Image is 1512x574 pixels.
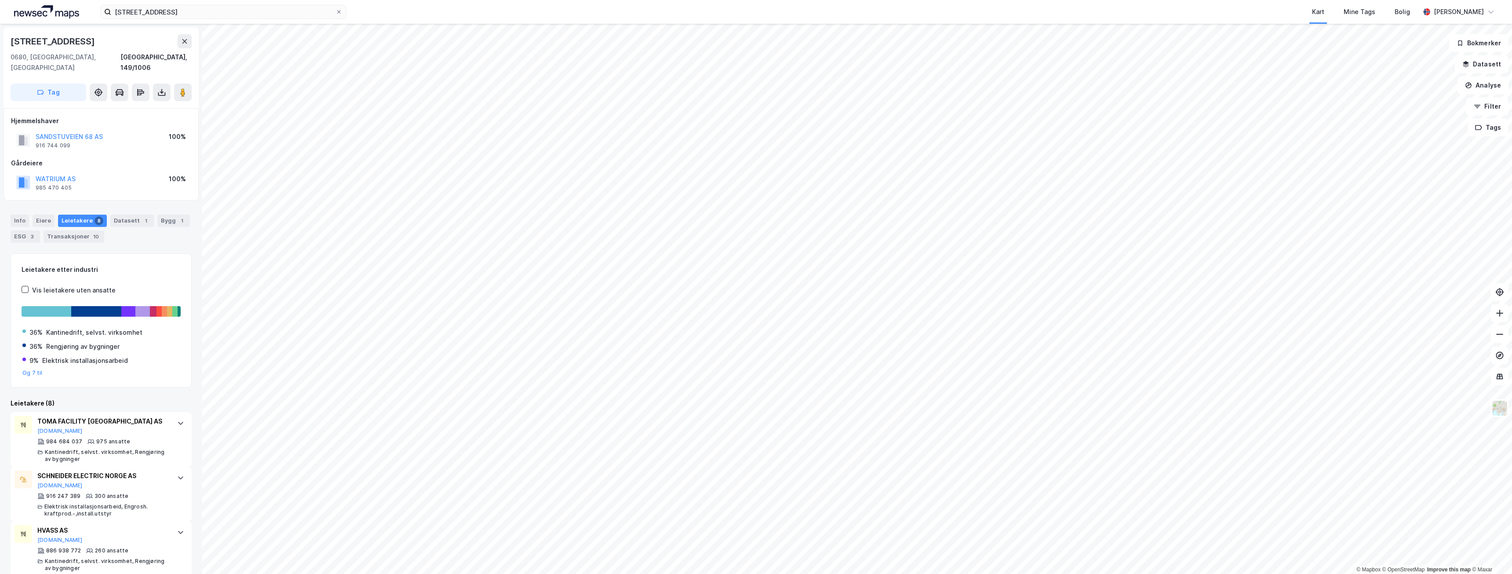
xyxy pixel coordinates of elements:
div: Transaksjoner [44,230,104,243]
div: [PERSON_NAME] [1434,7,1484,17]
div: 100% [169,132,186,142]
div: 1 [178,216,186,225]
div: Kart [1312,7,1324,17]
button: Tags [1468,119,1508,136]
div: Elektrisk installasjonsarbeid [42,355,128,366]
div: Rengjøring av bygninger [46,341,120,352]
div: 984 684 037 [46,438,82,445]
div: [STREET_ADDRESS] [11,34,97,48]
button: Analyse [1457,77,1508,94]
div: Leietakere etter industri [22,264,181,275]
a: Improve this map [1427,567,1471,573]
div: Kontrollprogram for chat [1468,532,1512,574]
div: 886 938 772 [46,547,81,554]
button: [DOMAIN_NAME] [37,537,83,544]
div: Bygg [157,215,190,227]
div: 300 ansatte [94,493,128,500]
div: Hjemmelshaver [11,116,191,126]
div: Leietakere (8) [11,398,192,409]
div: Info [11,215,29,227]
div: 260 ansatte [95,547,128,554]
div: 10 [91,232,101,241]
div: Datasett [110,215,154,227]
div: 36% [29,327,43,338]
button: Bokmerker [1449,34,1508,52]
div: Elektrisk installasjonsarbeid, Engrosh. kraftprod.-,install.utstyr [44,503,169,517]
input: Søk på adresse, matrikkel, gårdeiere, leietakere eller personer [111,5,335,18]
button: Filter [1466,98,1508,115]
div: 9% [29,355,39,366]
div: 8 [94,216,103,225]
img: logo.a4113a55bc3d86da70a041830d287a7e.svg [14,5,79,18]
iframe: Chat Widget [1468,532,1512,574]
div: 36% [29,341,43,352]
div: 985 470 405 [36,184,72,191]
div: HVASS AS [37,525,168,536]
div: Mine Tags [1344,7,1375,17]
div: Eiere [33,215,55,227]
div: Bolig [1395,7,1410,17]
a: Mapbox [1356,567,1381,573]
button: Datasett [1455,55,1508,73]
div: Kantinedrift, selvst. virksomhet [46,327,142,338]
button: Tag [11,84,86,101]
div: 1 [142,216,150,225]
div: 975 ansatte [96,438,130,445]
button: [DOMAIN_NAME] [37,428,83,435]
div: SCHNEIDER ELECTRIC NORGE AS [37,471,168,481]
div: 916 744 099 [36,142,70,149]
div: 3 [28,232,36,241]
button: [DOMAIN_NAME] [37,482,83,489]
div: Vis leietakere uten ansatte [32,285,116,296]
button: Og 7 til [22,369,43,377]
div: Gårdeiere [11,158,191,168]
div: 916 247 389 [46,493,80,500]
div: Kantinedrift, selvst. virksomhet, Rengjøring av bygninger [45,558,168,572]
div: 0680, [GEOGRAPHIC_DATA], [GEOGRAPHIC_DATA] [11,52,120,73]
a: OpenStreetMap [1382,567,1425,573]
div: Kantinedrift, selvst. virksomhet, Rengjøring av bygninger [45,449,168,463]
div: ESG [11,230,40,243]
div: [GEOGRAPHIC_DATA], 149/1006 [120,52,192,73]
img: Z [1491,400,1508,417]
div: 100% [169,174,186,184]
div: Leietakere [58,215,107,227]
div: TOMA FACILITY [GEOGRAPHIC_DATA] AS [37,416,168,427]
